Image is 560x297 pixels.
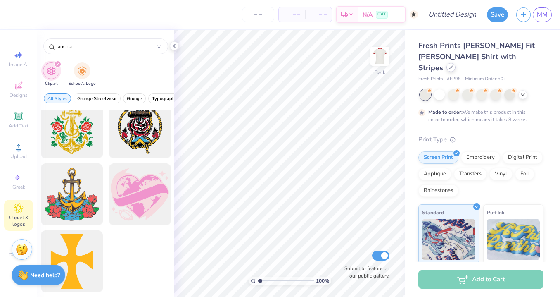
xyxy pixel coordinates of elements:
[77,96,117,102] span: Grunge Streetwear
[69,81,96,87] span: School's Logo
[69,62,96,87] button: filter button
[375,69,385,76] div: Back
[533,7,552,22] a: MM
[428,109,463,115] strong: Made to order:
[418,184,458,197] div: Rhinestones
[78,66,87,76] img: School's Logo Image
[428,108,530,123] div: We make this product in this color to order, which means it takes 8 weeks.
[44,93,71,103] button: filter button
[461,151,500,164] div: Embroidery
[45,81,58,87] span: Clipart
[310,10,327,19] span: – –
[127,96,142,102] span: Grunge
[418,135,543,144] div: Print Type
[148,93,181,103] button: filter button
[363,10,373,19] span: N/A
[418,41,535,73] span: Fresh Prints [PERSON_NAME] Fit [PERSON_NAME] Shirt with Stripes
[242,7,274,22] input: – –
[422,208,444,217] span: Standard
[30,271,60,279] strong: Need help?
[487,7,508,22] button: Save
[47,66,56,76] img: Clipart Image
[4,214,33,228] span: Clipart & logos
[9,92,28,98] span: Designs
[487,208,504,217] span: Puff Ink
[340,265,389,280] label: Submit to feature on our public gallery.
[43,62,59,87] button: filter button
[12,184,25,190] span: Greek
[465,76,506,83] span: Minimum Order: 50 +
[284,10,300,19] span: – –
[537,10,548,19] span: MM
[447,76,461,83] span: # FP98
[74,93,121,103] button: filter button
[316,277,329,285] span: 100 %
[418,168,451,180] div: Applique
[123,93,146,103] button: filter button
[9,61,28,68] span: Image AI
[377,12,386,17] span: FREE
[9,122,28,129] span: Add Text
[422,6,483,23] input: Untitled Design
[454,168,487,180] div: Transfers
[515,168,534,180] div: Foil
[372,48,388,65] img: Back
[69,62,96,87] div: filter for School's Logo
[422,219,475,260] img: Standard
[57,42,157,50] input: Try "Stars"
[9,251,28,258] span: Decorate
[418,76,443,83] span: Fresh Prints
[487,219,540,260] img: Puff Ink
[43,62,59,87] div: filter for Clipart
[10,153,27,160] span: Upload
[489,168,513,180] div: Vinyl
[418,151,458,164] div: Screen Print
[503,151,543,164] div: Digital Print
[47,96,67,102] span: All Styles
[152,96,177,102] span: Typography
